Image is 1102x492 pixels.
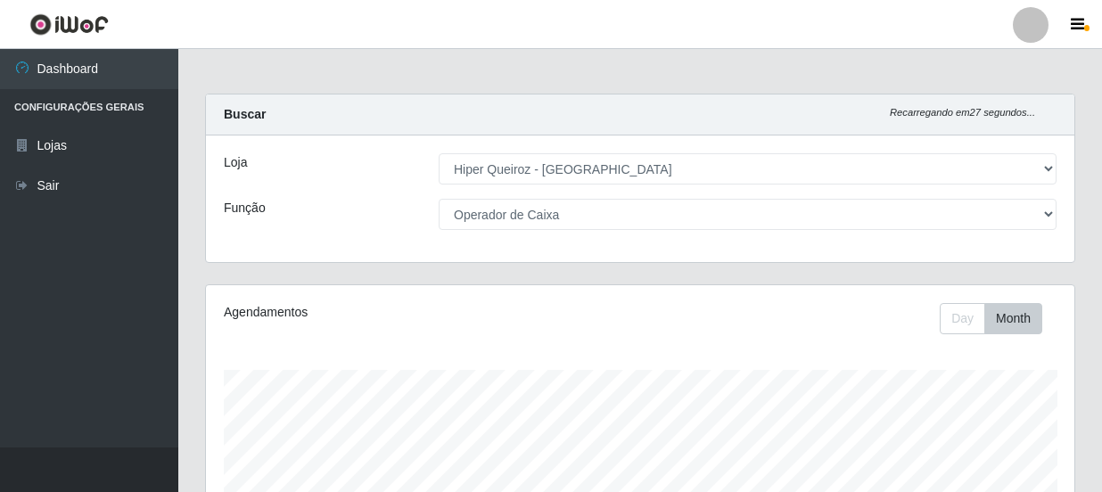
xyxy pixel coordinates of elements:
label: Loja [224,153,247,172]
div: Agendamentos [224,303,555,322]
button: Day [940,303,985,334]
button: Month [984,303,1042,334]
strong: Buscar [224,107,266,121]
img: CoreUI Logo [29,13,109,36]
div: First group [940,303,1042,334]
label: Função [224,199,266,217]
i: Recarregando em 27 segundos... [890,107,1035,118]
div: Toolbar with button groups [940,303,1057,334]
